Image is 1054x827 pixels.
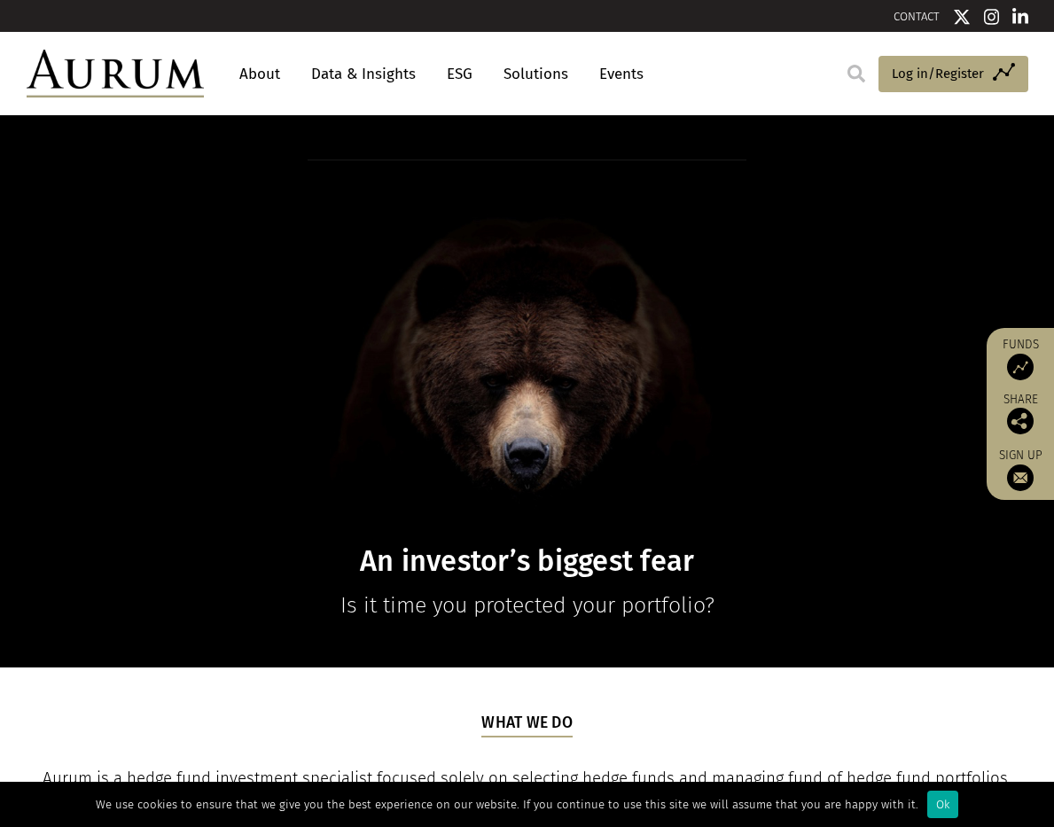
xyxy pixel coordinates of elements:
[43,768,1011,815] span: Aurum is a hedge fund investment specialist focused solely on selecting hedge funds and managing ...
[847,65,865,82] img: search.svg
[892,63,984,84] span: Log in/Register
[1007,354,1034,380] img: Access Funds
[995,394,1045,434] div: Share
[590,58,644,90] a: Events
[495,58,577,90] a: Solutions
[230,58,289,90] a: About
[953,8,971,26] img: Twitter icon
[894,10,940,23] a: CONTACT
[878,56,1028,93] a: Log in/Register
[185,588,870,623] p: Is it time you protected your portfolio?
[984,8,1000,26] img: Instagram icon
[1012,8,1028,26] img: Linkedin icon
[185,544,870,579] h1: An investor’s biggest fear
[27,50,204,98] img: Aurum
[927,791,958,818] div: Ok
[302,58,425,90] a: Data & Insights
[1007,464,1034,491] img: Sign up to our newsletter
[1007,408,1034,434] img: Share this post
[995,337,1045,380] a: Funds
[481,712,573,737] h5: What we do
[995,448,1045,491] a: Sign up
[438,58,481,90] a: ESG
